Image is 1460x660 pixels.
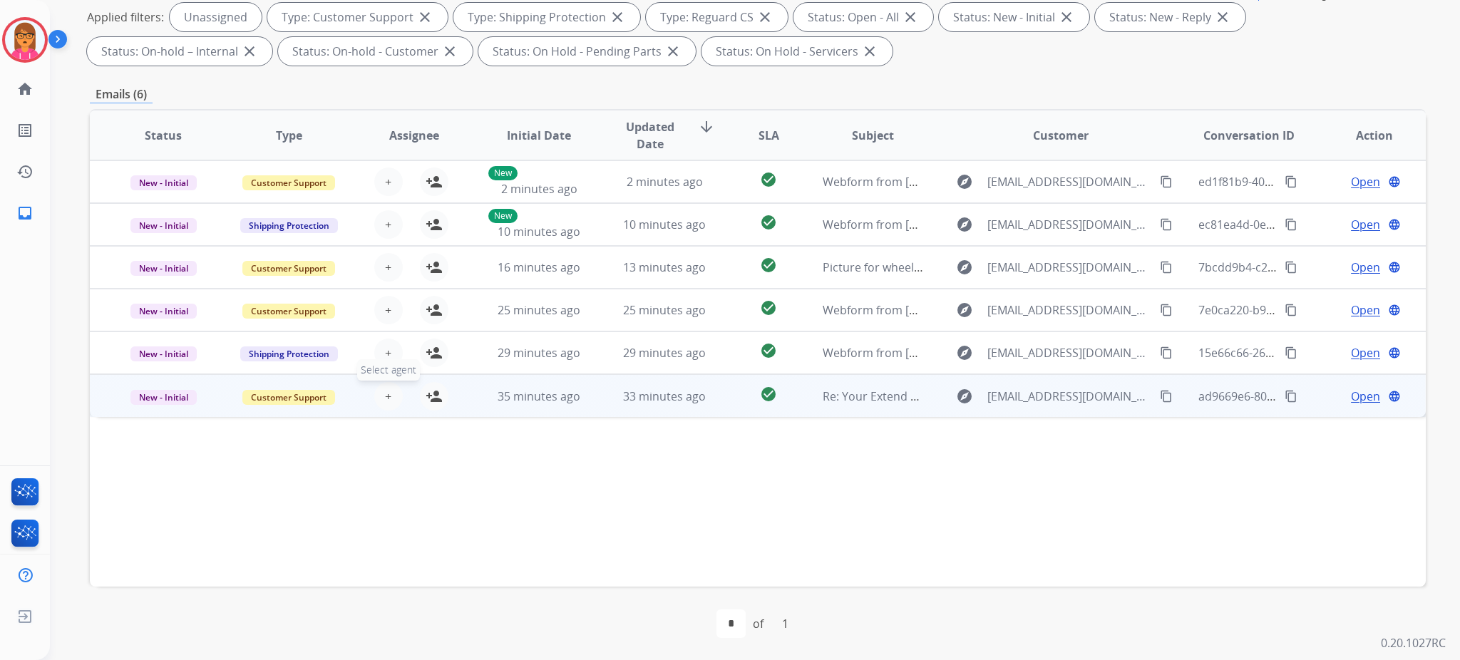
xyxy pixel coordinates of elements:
mat-icon: content_copy [1285,346,1297,359]
div: Type: Reguard CS [646,3,788,31]
span: New - Initial [130,175,197,190]
span: + [385,388,391,405]
mat-icon: explore [956,259,973,276]
span: 33 minutes ago [623,388,706,404]
mat-icon: close [861,43,878,60]
span: + [385,259,391,276]
span: + [385,344,391,361]
mat-icon: person_add [426,173,443,190]
mat-icon: inbox [16,205,34,222]
mat-icon: language [1388,390,1401,403]
mat-icon: content_copy [1285,390,1297,403]
span: Customer [1033,127,1089,144]
button: +Select agent [374,382,403,411]
mat-icon: content_copy [1160,218,1173,231]
div: Status: On-hold – Internal [87,37,272,66]
div: Status: On-hold - Customer [278,37,473,66]
mat-icon: explore [956,173,973,190]
button: + [374,339,403,367]
div: 1 [771,609,800,638]
mat-icon: check_circle [760,299,777,316]
p: New [488,166,518,180]
span: ed1f81b9-40af-4390-bd0d-b2b081121bbd [1198,174,1419,190]
span: 13 minutes ago [623,259,706,275]
mat-icon: person_add [426,344,443,361]
button: + [374,296,403,324]
mat-icon: close [416,9,433,26]
span: ad9669e6-80c1-4e37-b924-5dfb993c2b2a [1198,388,1417,404]
span: + [385,301,391,319]
mat-icon: arrow_downward [698,118,715,135]
span: Subject [852,127,894,144]
mat-icon: content_copy [1285,218,1297,231]
button: + [374,167,403,196]
span: Open [1351,344,1380,361]
span: + [385,216,391,233]
mat-icon: content_copy [1160,175,1173,188]
div: Unassigned [170,3,262,31]
p: Applied filters: [87,9,164,26]
mat-icon: person_add [426,216,443,233]
mat-icon: person_add [426,259,443,276]
span: New - Initial [130,218,197,233]
span: Customer Support [242,175,335,190]
span: 25 minutes ago [623,302,706,318]
mat-icon: content_copy [1160,261,1173,274]
span: Open [1351,216,1380,233]
mat-icon: explore [956,388,973,405]
mat-icon: language [1388,304,1401,316]
mat-icon: language [1388,175,1401,188]
mat-icon: check_circle [760,171,777,188]
span: Shipping Protection [240,346,338,361]
div: Type: Shipping Protection [453,3,640,31]
span: Shipping Protection [240,218,338,233]
div: Status: New - Initial [939,3,1089,31]
div: Type: Customer Support [267,3,448,31]
span: New - Initial [130,390,197,405]
mat-icon: language [1388,346,1401,359]
p: Emails (6) [90,86,153,103]
mat-icon: language [1388,218,1401,231]
span: Customer Support [242,304,335,319]
mat-icon: close [241,43,258,60]
span: Select agent [357,359,420,381]
span: New - Initial [130,346,197,361]
div: of [753,615,764,632]
span: [EMAIL_ADDRESS][DOMAIN_NAME] [987,216,1151,233]
span: 10 minutes ago [498,224,580,239]
span: 35 minutes ago [498,388,580,404]
span: + [385,173,391,190]
mat-icon: close [609,9,626,26]
span: Initial Date [507,127,571,144]
mat-icon: close [664,43,682,60]
span: Open [1351,173,1380,190]
mat-icon: language [1388,261,1401,274]
span: Updated Date [614,118,687,153]
span: Webform from [EMAIL_ADDRESS][DOMAIN_NAME] on [DATE] [823,217,1146,232]
span: 29 minutes ago [498,345,580,361]
mat-icon: check_circle [760,214,777,231]
mat-icon: content_copy [1285,175,1297,188]
span: 10 minutes ago [623,217,706,232]
span: Picture for wheel claim [823,259,945,275]
span: 2 minutes ago [627,174,703,190]
span: Open [1351,259,1380,276]
mat-icon: home [16,81,34,98]
img: avatar [5,20,45,60]
mat-icon: history [16,163,34,180]
span: 25 minutes ago [498,302,580,318]
span: 7e0ca220-b9de-4a09-b949-d57a6bf328ec [1198,302,1417,318]
mat-icon: check_circle [760,257,777,274]
span: 16 minutes ago [498,259,580,275]
span: New - Initial [130,261,197,276]
span: Webform from [EMAIL_ADDRESS][DOMAIN_NAME] on [DATE] [823,302,1146,318]
mat-icon: explore [956,344,973,361]
span: Status [145,127,182,144]
mat-icon: explore [956,216,973,233]
mat-icon: list_alt [16,122,34,139]
span: [EMAIL_ADDRESS][DOMAIN_NAME] [987,388,1151,405]
span: Open [1351,388,1380,405]
mat-icon: content_copy [1160,390,1173,403]
span: Open [1351,301,1380,319]
span: Customer Support [242,261,335,276]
